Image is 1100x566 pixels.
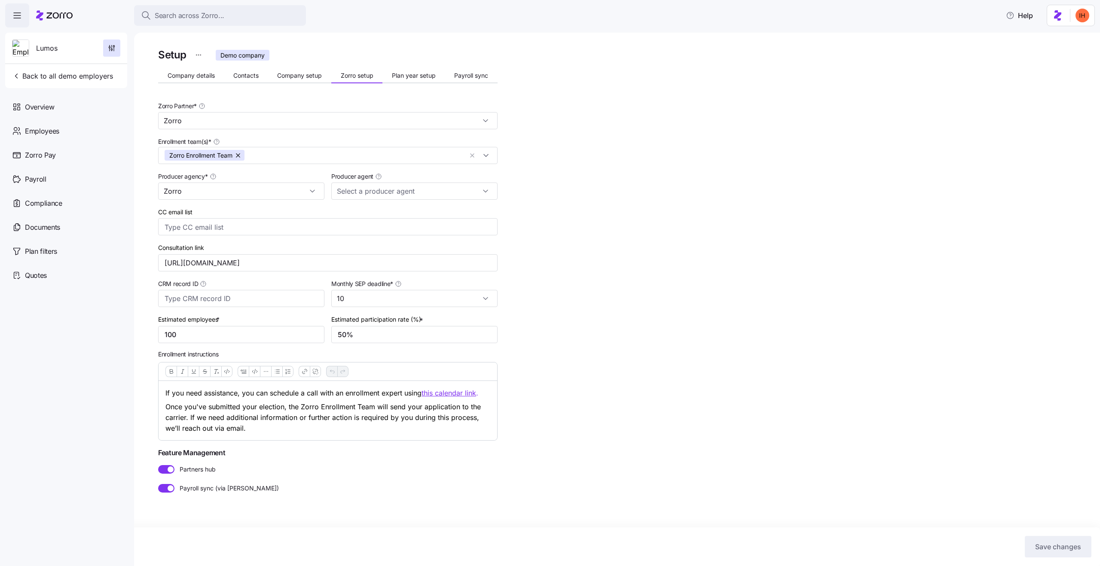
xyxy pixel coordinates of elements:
label: Consultation link [158,243,204,253]
input: Consultation link [158,254,498,271]
input: Enter percent enrolled [331,326,498,343]
span: Save changes [1035,542,1081,552]
span: Enrollment instructions [158,350,498,359]
button: Redo [337,366,348,377]
span: Producer agency * [158,172,208,181]
span: Feature Management [158,447,498,458]
span: Demo company [220,50,265,61]
button: Underline [188,366,199,377]
button: Bold [165,366,177,377]
span: Zorro Partner * [158,102,197,110]
a: this calendar link [422,389,476,397]
button: Search across Zorro... [134,5,306,26]
a: Overview [5,95,127,119]
label: CC email list [158,207,192,217]
span: Zorro setup [341,73,373,79]
span: Plan year setup [392,73,436,79]
span: Producer agent [331,172,373,181]
input: Select a producer agency [158,183,324,200]
button: Remove link [310,366,321,377]
button: Ordered list [282,366,293,377]
span: Back to all demo employers [12,71,113,81]
button: Back to all demo employers [9,67,116,85]
span: Payroll sync (via [PERSON_NAME]) [174,484,279,493]
img: f3711480c2c985a33e19d88a07d4c111 [1076,9,1089,22]
a: Zorro Pay [5,143,127,167]
span: Payroll [25,174,46,185]
span: Documents [25,222,60,233]
button: Help [999,7,1040,24]
button: Clear formatting [210,366,221,377]
input: Select a producer agent [331,183,498,200]
span: Contacts [233,73,259,79]
input: Type CC email list [165,222,474,233]
span: CRM record ID [158,280,198,288]
p: If you need assistance, you can schedule a call with an enrollment expert using [165,388,490,399]
span: Overview [25,102,54,113]
input: Select the monthly SEP deadline [331,290,498,307]
button: Code block [249,366,260,377]
input: Type CRM record ID [158,290,324,307]
span: Search across Zorro... [155,10,224,21]
button: Bullet list [271,366,282,377]
span: Enrollment team(s) * [158,137,211,146]
span: Plan filters [25,246,57,257]
a: Compliance [5,191,127,215]
button: Strikethrough [199,366,210,377]
button: Link [299,366,310,377]
a: Documents [5,215,127,239]
a: . [476,389,478,397]
button: Undo [326,366,337,377]
span: Help [1006,10,1033,21]
span: Zorro Pay [25,150,56,161]
button: Blockquote [238,366,249,377]
button: Horizontal line [260,366,271,377]
a: Payroll [5,167,127,191]
label: Estimated participation rate (%) [331,315,425,324]
a: Plan filters [5,239,127,263]
input: Select a partner [158,112,498,129]
span: Lumos [36,43,58,54]
input: Enter total employees [158,326,324,343]
span: Payroll sync [454,73,488,79]
span: Zorro Enrollment Team [169,150,232,161]
span: Company details [168,73,215,79]
span: Company setup [277,73,322,79]
span: Compliance [25,198,62,209]
h1: Setup [158,48,186,61]
p: Once you've submitted your election, the Zorro Enrollment Team will send your application to the ... [165,402,490,433]
span: Quotes [25,270,47,281]
button: Italic [177,366,188,377]
span: Monthly SEP deadline * [331,280,393,288]
button: Save changes [1025,536,1091,557]
a: Quotes [5,263,127,287]
span: Partners hub [174,465,216,474]
span: Employees [25,126,59,137]
label: Estimated employees [158,315,221,324]
a: Employees [5,119,127,143]
img: Employer logo [12,40,29,57]
button: Code [221,366,232,377]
